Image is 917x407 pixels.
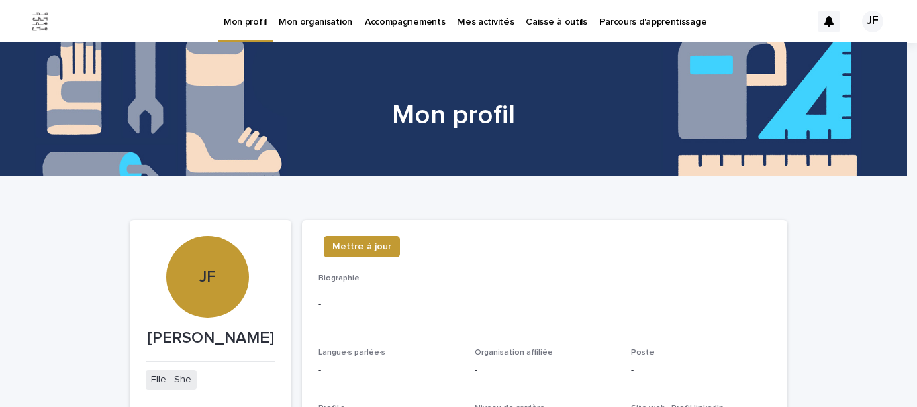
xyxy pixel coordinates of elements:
span: Langue·s parlée·s [318,349,385,357]
button: Mettre à jour [324,236,400,257]
div: JF [862,11,883,32]
div: JF [166,186,248,287]
span: Organisation affiliée [475,349,553,357]
span: Elle · She [146,370,197,390]
h1: Mon profil [125,99,783,131]
span: Biographie [318,274,360,282]
span: Mettre à jour [332,240,391,253]
span: Poste [631,349,655,357]
p: - [631,363,771,377]
p: - [318,298,771,312]
p: [PERSON_NAME] [146,329,275,348]
p: - [318,363,458,377]
p: - [475,363,615,377]
img: Jx8JiDZqSLW7pnA6nIo1 [27,8,54,35]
